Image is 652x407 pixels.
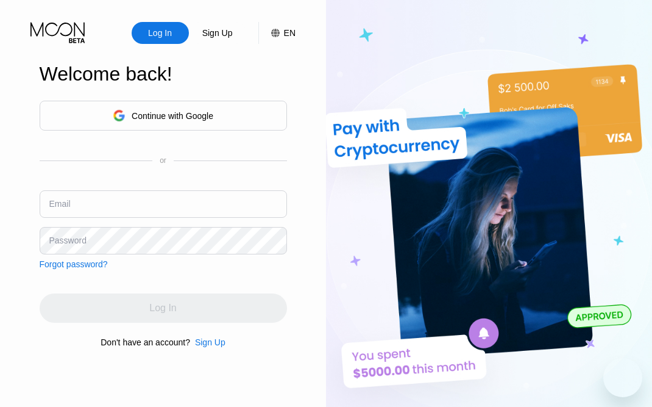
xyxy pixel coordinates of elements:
div: Log In [147,27,173,39]
div: Forgot password? [40,259,108,269]
div: EN [258,22,296,44]
div: Email [49,199,71,209]
div: Sign Up [195,337,225,347]
div: Continue with Google [132,111,213,121]
div: Log In [132,22,189,44]
div: EN [284,28,296,38]
div: Password [49,236,87,245]
div: Sign Up [201,27,234,39]
div: Continue with Google [40,101,287,131]
div: or [160,156,166,165]
div: Sign Up [189,22,246,44]
div: Sign Up [190,337,225,347]
div: Don't have an account? [101,337,190,347]
div: Welcome back! [40,63,287,85]
iframe: Button to launch messaging window [603,358,642,397]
